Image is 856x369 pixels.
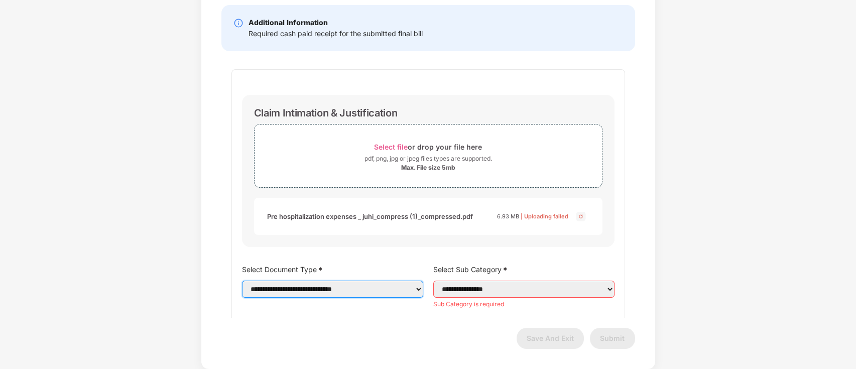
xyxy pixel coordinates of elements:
[517,328,584,349] button: Save And Exit
[401,164,455,172] div: Max. File size 5mb
[233,18,243,28] img: svg+xml;base64,PHN2ZyBpZD0iSW5mby0yMHgyMCIgeG1sbnM9Imh0dHA6Ly93d3cudzMub3JnLzIwMDAvc3ZnIiB3aWR0aD...
[242,262,423,277] label: Select Document Type
[374,140,482,154] div: or drop your file here
[255,132,602,180] span: Select fileor drop your file herepdf, png, jpg or jpeg files types are supported.Max. File size 5mb
[575,210,587,222] img: svg+xml;base64,PHN2ZyBpZD0iQ3Jvc3MtMjR4MjQiIHhtbG5zPSJodHRwOi8vd3d3LnczLm9yZy8yMDAwL3N2ZyIgd2lkdG...
[527,334,574,342] span: Save And Exit
[374,143,408,151] span: Select file
[600,334,625,342] span: Submit
[497,213,519,220] span: 6.93 MB
[267,208,473,225] div: Pre hospitalization expenses _ juhi_compress (1)_compressed.pdf
[521,213,568,220] span: | Uploading failed
[590,328,635,349] button: Submit
[433,262,615,277] label: Select Sub Category
[249,28,423,39] div: Required cash paid receipt for the submitted final bill
[254,107,398,119] div: Claim Intimation & Justification
[242,317,615,331] label: Description
[364,154,492,164] div: pdf, png, jpg or jpeg files types are supported.
[433,300,615,309] div: Sub Category is required
[249,18,328,27] b: Additional Information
